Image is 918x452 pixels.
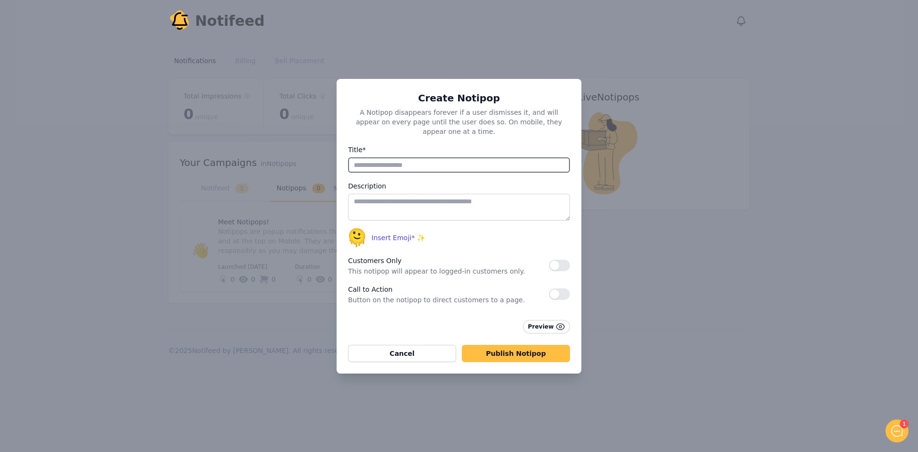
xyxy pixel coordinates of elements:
span: New conversation [62,132,115,140]
span: Customers Only [348,255,549,266]
h1: Hello! [14,46,177,62]
img: Your Company [168,10,191,33]
label: Title* [348,144,570,155]
button: Cancel [348,345,456,362]
iframe: gist-messenger-bubble-iframe [885,419,908,442]
span: 🫠 [346,228,368,247]
button: Preview [523,320,570,333]
button: Publish Notipop [462,345,570,362]
h2: Create Notipop [348,92,570,104]
span: We run on Gist [80,334,121,341]
label: Description [348,180,570,192]
span: Button on the notipop to direct customers to a page. [348,295,549,305]
h2: Don't see Notifeed in your header? Let me know and I'll set it up! ✅ [14,64,177,110]
span: This notipop will appear to logged-in customers only. [348,266,549,276]
span: Insert Emoji* ✨ [372,233,425,243]
p: A Notipop disappears forever if a user dismisses it, and will appear on every page until the user... [348,104,570,136]
button: New conversation [15,127,176,146]
a: Notifeed [168,10,265,33]
span: Call to Action [348,284,549,295]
